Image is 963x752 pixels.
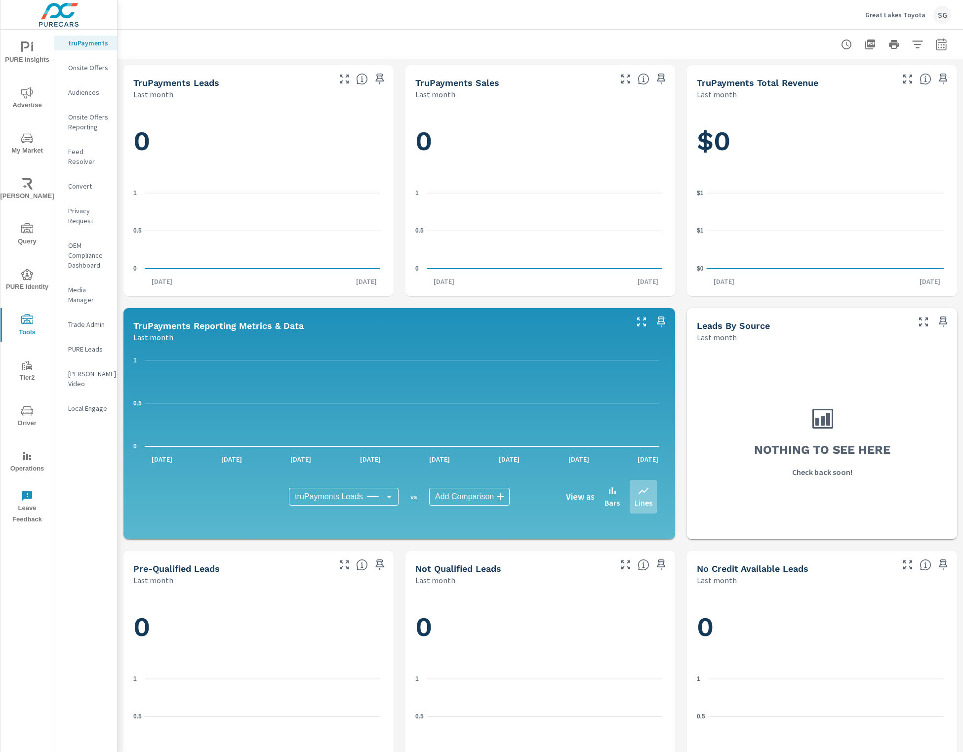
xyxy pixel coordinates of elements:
[860,35,880,54] button: "Export Report to PDF"
[356,73,368,85] span: The number of truPayments leads.
[336,557,352,573] button: Make Fullscreen
[372,557,388,573] span: Save this to your personalized report
[653,314,669,330] span: Save this to your personalized report
[618,557,634,573] button: Make Fullscreen
[427,277,461,286] p: [DATE]
[68,206,109,226] p: Privacy Request
[68,112,109,132] p: Onsite Offers Reporting
[638,559,649,571] span: A basic review has been done and has not approved the credit worthiness of the lead by the config...
[133,190,137,197] text: 1
[566,492,595,502] h6: View as
[145,454,179,464] p: [DATE]
[133,265,137,272] text: 0
[653,557,669,573] span: Save this to your personalized report
[415,78,499,88] h5: truPayments Sales
[133,713,142,720] text: 0.5
[933,6,951,24] div: SG
[697,78,818,88] h5: truPayments Total Revenue
[399,492,429,501] p: vs
[792,466,852,478] p: Check back soon!
[356,559,368,571] span: A basic review has been done and approved the credit worthiness of the lead by the configured cre...
[697,320,770,331] h5: Leads By Source
[604,497,620,509] p: Bars
[54,317,117,332] div: Trade Admin
[935,71,951,87] span: Save this to your personalized report
[133,227,142,234] text: 0.5
[697,574,737,586] p: Last month
[54,238,117,273] div: OEM Compliance Dashboard
[697,190,704,197] text: $1
[435,492,494,502] span: Add Comparison
[697,227,704,234] text: $1
[3,359,51,384] span: Tier2
[3,223,51,247] span: Query
[68,285,109,305] p: Media Manager
[415,574,455,586] p: Last month
[133,320,304,331] h5: truPayments Reporting Metrics & Data
[133,563,220,574] h5: Pre-Qualified Leads
[865,10,925,19] p: Great Lakes Toyota
[133,124,384,158] h1: 0
[697,88,737,100] p: Last month
[133,675,137,682] text: 1
[697,563,808,574] h5: No Credit Available Leads
[638,73,649,85] span: Number of sales matched to a truPayments lead. [Source: This data is sourced from the dealer's DM...
[3,269,51,293] span: PURE Identity
[900,71,916,87] button: Make Fullscreen
[214,454,249,464] p: [DATE]
[913,277,947,286] p: [DATE]
[415,675,419,682] text: 1
[0,30,54,529] div: nav menu
[68,240,109,270] p: OEM Compliance Dashboard
[133,78,219,88] h5: truPayments Leads
[920,559,931,571] span: A lead that has been submitted but has not gone through the credit application process.
[372,71,388,87] span: Save this to your personalized report
[133,574,173,586] p: Last month
[54,144,117,169] div: Feed Resolver
[295,492,363,502] span: truPayments Leads
[133,331,173,343] p: Last month
[68,147,109,166] p: Feed Resolver
[908,35,927,54] button: Apply Filters
[415,563,501,574] h5: Not Qualified Leads
[349,277,384,286] p: [DATE]
[3,450,51,475] span: Operations
[54,85,117,100] div: Audiences
[54,282,117,307] div: Media Manager
[3,314,51,338] span: Tools
[415,88,455,100] p: Last month
[133,400,142,407] text: 0.5
[54,401,117,416] div: Local Engage
[415,190,419,197] text: 1
[283,454,318,464] p: [DATE]
[422,454,457,464] p: [DATE]
[54,366,117,391] div: [PERSON_NAME] Video
[920,73,931,85] span: Total revenue from sales matched to a truPayments lead. [Source: This data is sourced from the de...
[68,63,109,73] p: Onsite Offers
[54,110,117,134] div: Onsite Offers Reporting
[618,71,634,87] button: Make Fullscreen
[631,454,665,464] p: [DATE]
[3,490,51,525] span: Leave Feedback
[653,71,669,87] span: Save this to your personalized report
[54,203,117,228] div: Privacy Request
[415,227,424,234] text: 0.5
[415,124,666,158] h1: 0
[935,557,951,573] span: Save this to your personalized report
[145,277,179,286] p: [DATE]
[133,357,137,364] text: 1
[754,441,890,458] h3: Nothing to see here
[133,610,384,644] h1: 0
[631,277,665,286] p: [DATE]
[68,87,109,97] p: Audiences
[54,36,117,50] div: truPayments
[415,610,666,644] h1: 0
[3,87,51,111] span: Advertise
[697,331,737,343] p: Last month
[54,342,117,356] div: PURE Leads
[900,557,916,573] button: Make Fullscreen
[68,181,109,191] p: Convert
[634,314,649,330] button: Make Fullscreen
[68,38,109,48] p: truPayments
[935,314,951,330] span: Save this to your personalized report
